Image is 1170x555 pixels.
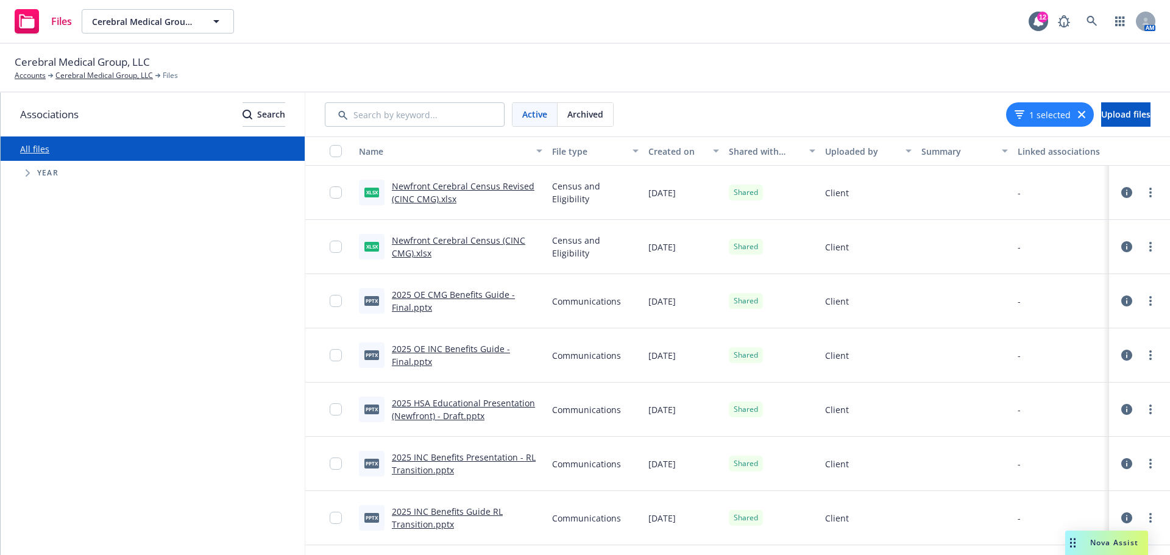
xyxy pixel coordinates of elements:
span: Cerebral Medical Group, LLC [92,15,197,28]
a: Search [1080,9,1104,34]
span: Communications [552,458,621,470]
button: Shared with client [724,136,820,166]
span: pptx [364,296,379,305]
span: [DATE] [648,403,676,416]
div: Linked associations [1018,145,1104,158]
span: Archived [567,108,603,121]
a: more [1143,294,1158,308]
span: Cerebral Medical Group, LLC [15,54,150,70]
span: Shared [734,241,758,252]
span: Communications [552,349,621,362]
div: - [1018,241,1021,253]
div: Tree Example [1,161,305,185]
span: Communications [552,295,621,308]
input: Toggle Row Selected [330,186,342,199]
span: [DATE] [648,349,676,362]
a: 2025 OE INC Benefits Guide - Final.pptx [392,343,510,367]
input: Search by keyword... [325,102,505,127]
span: Client [825,458,849,470]
div: File type [552,145,625,158]
a: more [1143,511,1158,525]
a: more [1143,402,1158,417]
input: Select all [330,145,342,157]
a: Newfront Cerebral Census (CINC CMG).xlsx [392,235,525,259]
a: 2025 INC Benefits Guide RL Transition.pptx [392,506,503,530]
div: Search [243,103,285,126]
span: pptx [364,459,379,468]
span: Census and Eligibility [552,180,639,205]
svg: Search [243,110,252,119]
button: SearchSearch [243,102,285,127]
span: Files [163,70,178,81]
a: more [1143,348,1158,362]
input: Toggle Row Selected [330,512,342,524]
span: Shared [734,404,758,415]
span: Shared [734,458,758,469]
input: Toggle Row Selected [330,349,342,361]
span: Nova Assist [1090,537,1138,548]
a: Accounts [15,70,46,81]
a: more [1143,239,1158,254]
a: 2025 OE CMG Benefits Guide - Final.pptx [392,289,515,313]
span: Communications [552,512,621,525]
span: Client [825,512,849,525]
span: [DATE] [648,186,676,199]
div: - [1018,349,1021,362]
span: xlsx [364,242,379,251]
a: Cerebral Medical Group, LLC [55,70,153,81]
button: Upload files [1101,102,1150,127]
div: Name [359,145,529,158]
span: Associations [20,107,79,122]
span: Census and Eligibility [552,234,639,260]
a: 2025 INC Benefits Presentation - RL Transition.pptx [392,451,536,476]
span: Communications [552,403,621,416]
div: Created on [648,145,706,158]
button: Name [354,136,547,166]
span: Shared [734,187,758,198]
a: 2025 HSA Educational Presentation (Newfront) - Draft.pptx [392,397,535,422]
button: Created on [643,136,724,166]
span: Shared [734,350,758,361]
button: Nova Assist [1065,531,1148,555]
span: Year [37,169,58,177]
div: - [1018,186,1021,199]
a: Switch app [1108,9,1132,34]
input: Toggle Row Selected [330,241,342,253]
span: Active [522,108,547,121]
span: pptx [364,350,379,359]
span: Client [825,241,849,253]
a: All files [20,143,49,155]
span: Shared [734,512,758,523]
span: Shared [734,295,758,306]
input: Toggle Row Selected [330,458,342,470]
button: File type [547,136,643,166]
a: more [1143,456,1158,471]
div: Uploaded by [825,145,898,158]
div: - [1018,512,1021,525]
button: 1 selected [1015,108,1071,121]
div: 12 [1037,12,1048,23]
input: Toggle Row Selected [330,295,342,307]
a: Files [10,4,77,38]
div: Summary [921,145,994,158]
span: Client [825,186,849,199]
button: Cerebral Medical Group, LLC [82,9,234,34]
a: more [1143,185,1158,200]
button: Uploaded by [820,136,916,166]
button: Linked associations [1013,136,1109,166]
span: Files [51,16,72,26]
span: Client [825,403,849,416]
span: Client [825,349,849,362]
div: Shared with client [729,145,802,158]
span: [DATE] [648,295,676,308]
a: Newfront Cerebral Census Revised (CINC CMG).xlsx [392,180,534,205]
input: Toggle Row Selected [330,403,342,415]
span: pptx [364,513,379,522]
div: Drag to move [1065,531,1080,555]
span: pptx [364,405,379,414]
span: Upload files [1101,108,1150,120]
span: [DATE] [648,458,676,470]
div: - [1018,295,1021,308]
span: Client [825,295,849,308]
div: - [1018,458,1021,470]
